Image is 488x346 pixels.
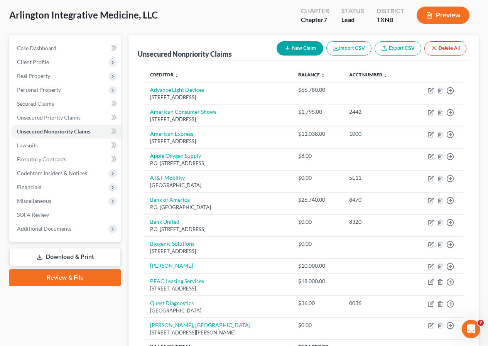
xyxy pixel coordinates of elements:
div: P.O. [STREET_ADDRESS] [150,160,285,167]
a: AT&T Mobility [150,174,185,181]
a: Unsecured Nonpriority Claims [11,125,121,138]
span: Miscellaneous [17,197,51,204]
div: [STREET_ADDRESS][PERSON_NAME] [150,329,285,336]
a: Secured Claims [11,97,121,111]
div: $36.00 [298,299,337,307]
div: Status [341,7,364,15]
i: unfold_more [321,73,325,78]
div: [STREET_ADDRESS] [150,138,285,145]
span: SOFA Review [17,211,49,218]
i: unfold_more [383,73,388,78]
span: Secured Claims [17,100,54,107]
div: $0.00 [298,174,337,182]
span: Lawsuits [17,142,38,149]
div: [STREET_ADDRESS] [150,248,285,255]
div: Unsecured Nonpriority Claims [138,49,232,59]
div: Chapter [301,7,329,15]
a: Bank of America [150,196,190,203]
div: 8320 [349,218,403,226]
a: Export CSV [375,41,421,56]
button: Delete All [424,41,466,56]
div: 8470 [349,196,403,204]
div: [STREET_ADDRESS] [150,285,285,292]
button: Import CSV [326,41,371,56]
span: Unsecured Nonpriority Claims [17,128,90,135]
span: Case Dashboard [17,45,56,51]
div: District [377,7,404,15]
button: Preview [417,7,469,24]
span: Personal Property [17,86,61,93]
span: Additional Documents [17,225,71,232]
div: P.O. [GEOGRAPHIC_DATA] [150,204,285,211]
span: Real Property [17,73,50,79]
div: $10,000.00 [298,262,337,270]
div: $26,740.00 [298,196,337,204]
a: Unsecured Priority Claims [11,111,121,125]
span: Arlington Integrative Medicine, LLC [9,9,158,20]
a: American Consumer Shows [150,108,216,115]
a: Case Dashboard [11,41,121,55]
div: $0.00 [298,240,337,248]
div: TXNB [377,15,404,24]
div: [STREET_ADDRESS] [150,94,285,101]
div: $66,780.00 [298,86,337,94]
div: Lead [341,15,364,24]
span: 7 [324,16,327,23]
a: Lawsuits [11,138,121,152]
a: Creditor unfold_more [150,72,179,78]
a: Apple Oxygen Supply [150,152,201,159]
a: [PERSON_NAME] [150,262,193,269]
div: $8.00 [298,152,337,160]
span: Codebtors Insiders & Notices [17,170,87,176]
div: [GEOGRAPHIC_DATA] [150,182,285,189]
span: Executory Contracts [17,156,66,162]
i: unfold_more [174,73,179,78]
span: Client Profile [17,59,49,65]
div: $1,795.00 [298,108,337,116]
span: Unsecured Priority Claims [17,114,81,121]
a: Download & Print [9,248,121,266]
a: American Express [150,130,193,137]
iframe: Intercom live chat [462,320,480,338]
div: $0.00 [298,321,337,329]
div: Chapter [301,15,329,24]
div: $18,000.00 [298,277,337,285]
div: $0.00 [298,218,337,226]
a: Executory Contracts [11,152,121,166]
a: Review & File [9,269,121,286]
a: PEAC Leasing Services [150,278,204,284]
div: 1000 [349,130,403,138]
a: Quest Diagnostics [150,300,194,306]
div: 2442 [349,108,403,116]
a: Biogenic Solutions [150,240,194,247]
a: Advance Light Devices [150,86,204,93]
div: $11,038.00 [298,130,337,138]
div: 5E11 [349,174,403,182]
span: Financials [17,184,41,190]
div: 0036 [349,299,403,307]
div: [STREET_ADDRESS] [150,116,285,123]
a: [PERSON_NAME], [GEOGRAPHIC_DATA]. [150,322,252,328]
a: Balance unfold_more [298,72,325,78]
a: SOFA Review [11,208,121,222]
a: Acct Number unfold_more [349,72,388,78]
div: P.O. [STREET_ADDRESS] [150,226,285,233]
div: [GEOGRAPHIC_DATA] [150,307,285,314]
span: 7 [478,320,484,326]
a: Bank United [150,218,179,225]
button: New Claim [277,41,323,56]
